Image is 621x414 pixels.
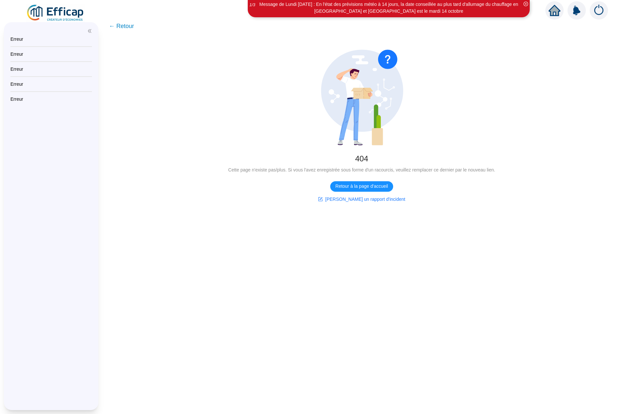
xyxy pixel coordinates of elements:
[10,36,92,42] div: Erreur
[10,66,92,72] div: Erreur
[10,51,92,57] div: Erreur
[325,196,405,203] span: [PERSON_NAME] un rapport d'incident
[313,194,410,205] button: [PERSON_NAME] un rapport d'incident
[10,96,92,102] div: Erreur
[590,1,608,20] img: alerts
[524,2,528,6] span: close-circle
[109,22,134,31] span: ← Retour
[330,181,393,192] button: Retour à la page d'accueil
[10,81,92,87] div: Erreur
[249,1,529,15] div: Message de Lundi [DATE] : En l'état des prévisions météo à 14 jours, la date conseillée au plus t...
[87,29,92,33] span: double-left
[335,183,388,190] span: Retour à la page d'accueil
[26,4,85,22] img: efficap energie logo
[549,5,560,16] span: home
[249,2,255,7] i: 1 / 3
[318,197,323,201] span: form
[568,1,586,20] img: alerts
[113,167,611,173] div: Cette page n'existe pas/plus. Si vous l'avez enregistrée sous forme d'un racourcis, veuillez remp...
[113,154,611,164] div: 404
